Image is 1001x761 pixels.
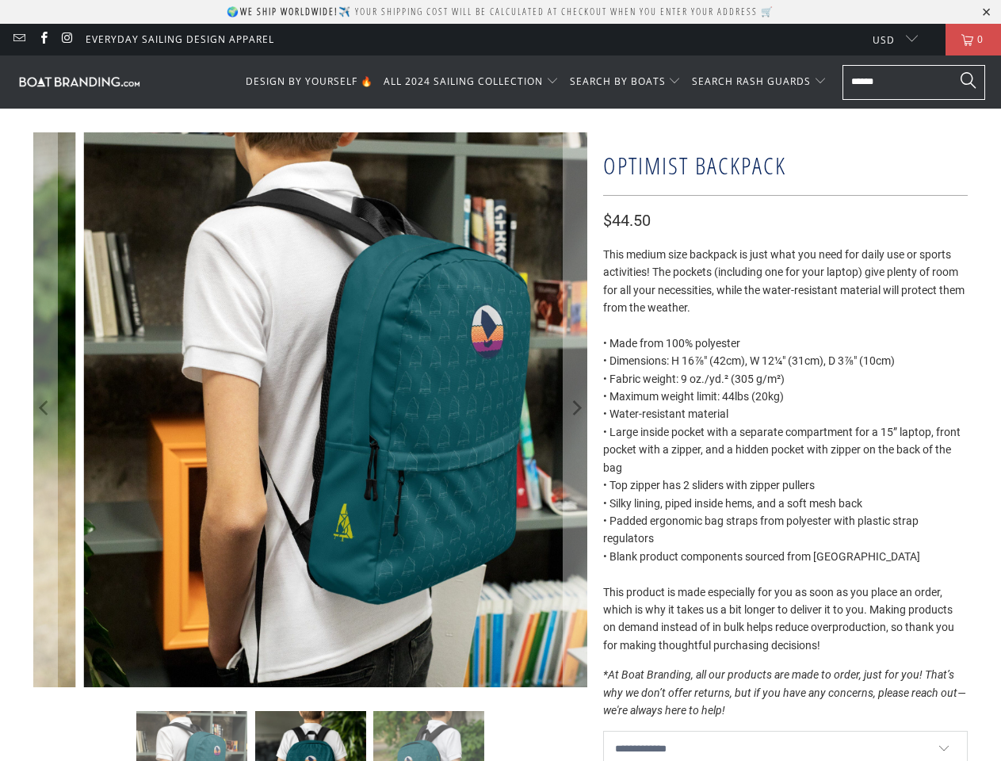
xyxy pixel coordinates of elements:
div: This medium size backpack is just what you need for daily use or sports activities! The pockets (... [603,246,968,654]
summary: ALL 2024 SAILING COLLECTION [384,63,559,101]
span: SEARCH BY BOATS [570,75,666,88]
button: USD [860,24,918,55]
button: Next [563,132,588,687]
span: $44.50 [603,211,651,230]
em: *At Boat Branding, all our products are made to order, just for you! That’s why we don’t offer re... [603,668,966,717]
span: ALL 2024 SAILING COLLECTION [384,75,543,88]
span: SEARCH RASH GUARDS [692,75,811,88]
summary: SEARCH RASH GUARDS [692,63,827,101]
summary: SEARCH BY BOATS [570,63,682,101]
a: Boatbranding on Instagram [60,33,74,46]
strong: We ship worldwide! [240,5,338,18]
a: Everyday Sailing Design Apparel [86,31,274,48]
span: 0 [973,24,988,55]
img: Boatbranding [16,74,143,89]
button: Previous [32,132,58,687]
p: 🌍 ✈️ Your shipping cost will be calculated at checkout when you enter your address 🛒 [227,5,774,18]
span: USD [873,33,895,47]
a: Boatbranding on Facebook [36,33,49,46]
h1: Optimist Backpack [603,144,968,183]
nav: Translation missing: en.navigation.header.main_nav [246,63,827,101]
a: DESIGN BY YOURSELF 🔥 [246,63,373,101]
a: 0 [946,24,1001,55]
a: Boatbranding Optimist Backpack Sailing-Gift Regatta Yacht Sailing-Lifestyle Sailing-Apparel Nauti... [83,132,638,687]
span: DESIGN BY YOURSELF 🔥 [246,75,373,88]
a: Email Boatbranding [12,33,25,46]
